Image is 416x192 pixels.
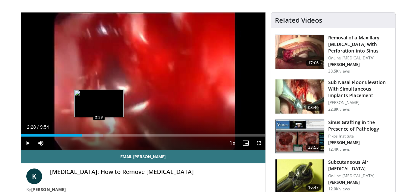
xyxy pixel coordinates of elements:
[328,140,391,145] p: [PERSON_NAME]
[306,184,321,191] span: 16:47
[328,186,350,192] p: 12.0K views
[328,147,350,152] p: 12.4K views
[275,34,391,74] a: 17:06 Removal of a Maxillary [MEDICAL_DATA] with Perforation into Sinus OnLine [MEDICAL_DATA] [PE...
[21,134,265,137] div: Progress Bar
[306,144,321,151] span: 33:55
[275,119,391,154] a: 33:55 Sinus Grafting in the Presence of Pathology Pikos Institute [PERSON_NAME] 12.4K views
[328,107,350,112] p: 22.8K views
[252,137,265,150] button: Fullscreen
[226,137,239,150] button: Playback Rate
[275,79,324,114] img: 944b8e5f-4955-4755-abed-dc474eb61c1d.150x105_q85_crop-smart_upscale.jpg
[328,159,391,172] h3: Subcutaneous Air [MEDICAL_DATA]
[328,134,391,139] p: Pikos Institute
[21,137,34,150] button: Play
[34,137,47,150] button: Mute
[21,12,265,150] video-js: Video Player
[40,124,49,130] span: 9:54
[37,124,39,130] span: /
[328,180,391,185] p: [PERSON_NAME]
[328,55,391,61] p: OnLine [MEDICAL_DATA]
[306,104,321,111] span: 08:40
[328,34,391,54] h3: Removal of a Maxillary [MEDICAL_DATA] with Perforation into Sinus
[328,69,350,74] p: 38.5K views
[239,137,252,150] button: Enable picture-in-picture mode
[328,79,391,99] h3: Sub Nasal Floor Elevation With Simultaneous Implants Placement
[21,150,265,163] a: Email [PERSON_NAME]
[275,16,322,24] h4: Related Videos
[328,100,391,105] p: [PERSON_NAME]
[50,168,260,176] h4: [MEDICAL_DATA]: How to Remove [MEDICAL_DATA]
[275,35,324,69] img: 55f6f3c5-a43c-4736-8ae0-1705c310c5bd.150x105_q85_crop-smart_upscale.jpg
[275,119,324,154] img: b60abdc9-3297-429d-a357-9683d8a3040e.150x105_q85_crop-smart_upscale.jpg
[306,60,321,66] span: 17:06
[26,168,42,184] a: K
[27,124,36,130] span: 2:28
[328,173,391,179] p: OnLine [MEDICAL_DATA]
[328,62,391,67] p: [PERSON_NAME]
[275,79,391,114] a: 08:40 Sub Nasal Floor Elevation With Simultaneous Implants Placement [PERSON_NAME] 22.8K views
[328,119,391,132] h3: Sinus Grafting in the Presence of Pathology
[74,90,124,117] img: image.jpeg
